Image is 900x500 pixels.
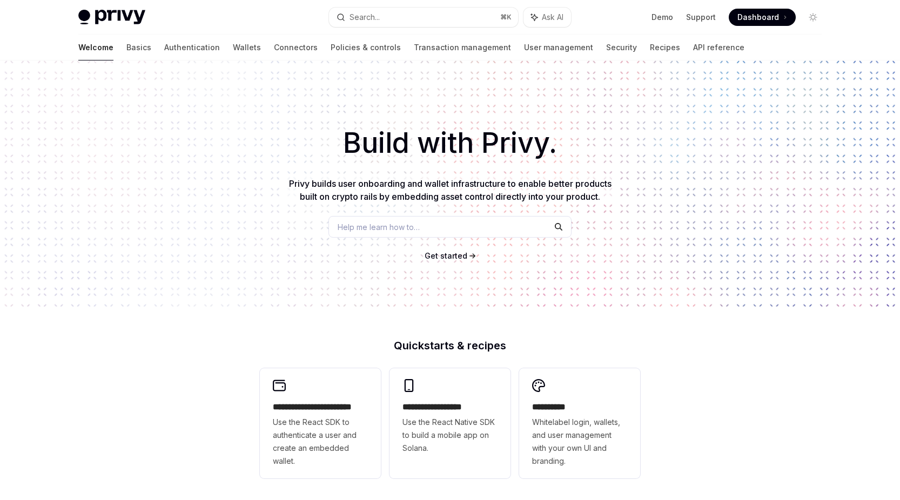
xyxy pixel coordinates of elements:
button: Toggle dark mode [804,9,822,26]
a: Authentication [164,35,220,60]
span: Dashboard [737,12,779,23]
a: Connectors [274,35,318,60]
a: Security [606,35,637,60]
span: Use the React SDK to authenticate a user and create an embedded wallet. [273,416,368,468]
a: Demo [652,12,673,23]
span: ⌘ K [500,13,512,22]
span: Get started [425,251,467,260]
span: Whitelabel login, wallets, and user management with your own UI and branding. [532,416,627,468]
a: Transaction management [414,35,511,60]
a: Basics [126,35,151,60]
span: Privy builds user onboarding and wallet infrastructure to enable better products built on crypto ... [289,178,612,202]
a: Welcome [78,35,113,60]
button: Ask AI [523,8,571,27]
a: **** *****Whitelabel login, wallets, and user management with your own UI and branding. [519,368,640,478]
span: Use the React Native SDK to build a mobile app on Solana. [402,416,498,455]
span: Help me learn how to… [338,221,420,233]
a: **** **** **** ***Use the React Native SDK to build a mobile app on Solana. [389,368,511,478]
a: Wallets [233,35,261,60]
a: Policies & controls [331,35,401,60]
h1: Build with Privy. [17,122,883,164]
span: Ask AI [542,12,563,23]
h2: Quickstarts & recipes [260,340,640,351]
a: User management [524,35,593,60]
a: Get started [425,251,467,261]
div: Search... [350,11,380,24]
button: Search...⌘K [329,8,518,27]
a: API reference [693,35,744,60]
a: Dashboard [729,9,796,26]
img: light logo [78,10,145,25]
a: Support [686,12,716,23]
a: Recipes [650,35,680,60]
